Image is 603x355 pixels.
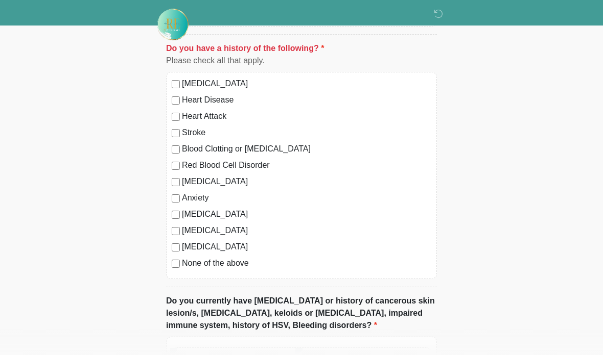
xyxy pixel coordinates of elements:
label: Blood Clotting or [MEDICAL_DATA] [182,143,431,155]
label: Stroke [182,126,431,139]
label: Do you currently have [MEDICAL_DATA] or history of cancerous skin lesion/s, [MEDICAL_DATA], keloi... [166,295,437,332]
img: Rehydrate Aesthetics & Wellness Logo [156,8,190,41]
label: [MEDICAL_DATA] [182,175,431,188]
input: Heart Disease [172,96,180,105]
input: [MEDICAL_DATA] [172,80,180,88]
input: Anxiety [172,194,180,202]
input: [MEDICAL_DATA] [172,227,180,235]
label: Heart Disease [182,94,431,106]
input: Red Blood Cell Disorder [172,162,180,170]
label: Red Blood Cell Disorder [182,159,431,171]
label: None of the above [182,257,431,269]
input: Heart Attack [172,113,180,121]
label: [MEDICAL_DATA] [182,78,431,90]
label: [MEDICAL_DATA] [182,241,431,253]
input: None of the above [172,260,180,268]
label: Heart Attack [182,110,431,122]
input: [MEDICAL_DATA] [172,243,180,251]
input: [MEDICAL_DATA] [172,178,180,186]
label: [MEDICAL_DATA] [182,208,431,220]
input: Stroke [172,129,180,137]
input: [MEDICAL_DATA] [172,211,180,219]
input: Blood Clotting or [MEDICAL_DATA] [172,145,180,154]
div: Please check all that apply. [166,55,437,67]
label: [MEDICAL_DATA] [182,224,431,237]
label: Anxiety [182,192,431,204]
